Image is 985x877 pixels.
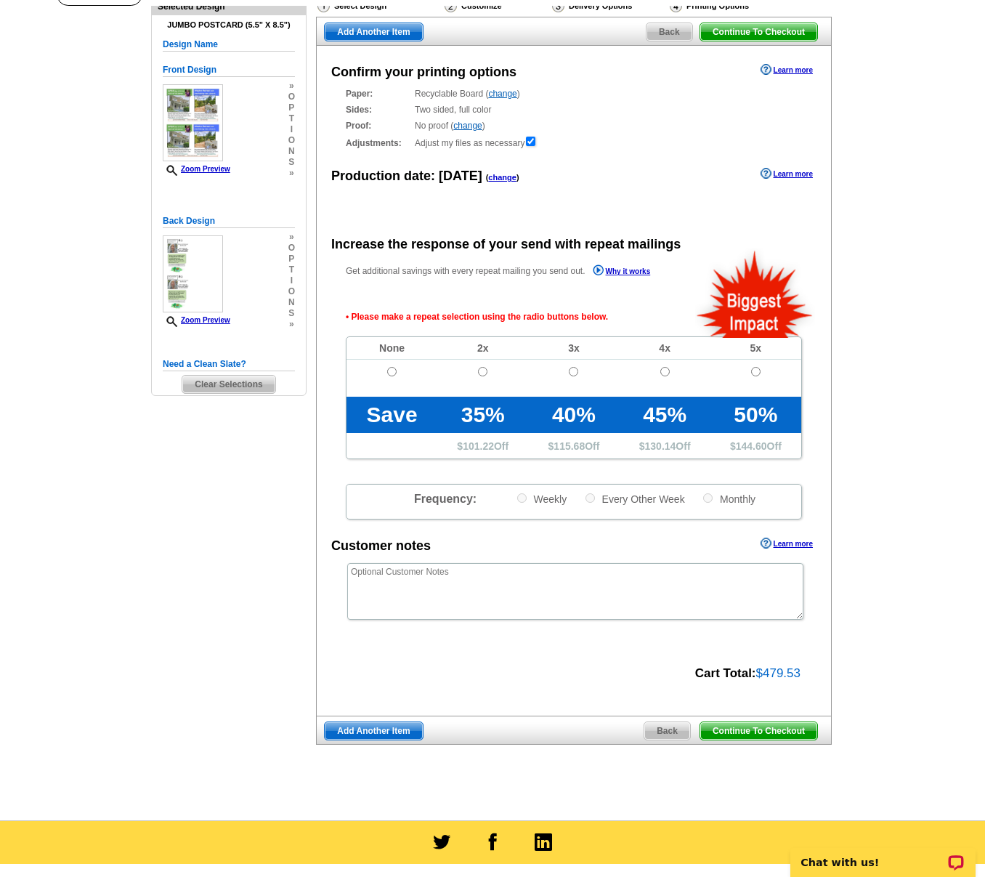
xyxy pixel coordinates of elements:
td: 5x [710,337,801,360]
span: » [288,319,295,330]
a: Back [646,23,693,41]
div: Recyclable Board ( ) [346,87,802,100]
h4: Jumbo Postcard (5.5" x 8.5") [163,20,295,30]
td: 35% [437,397,528,433]
td: $ Off [437,433,528,458]
span: o [288,92,295,102]
p: Get additional savings with every repeat mailing you send out. [346,263,681,280]
span: Clear Selections [182,376,275,393]
span: [DATE] [439,169,482,183]
a: Zoom Preview [163,165,230,173]
input: Monthly [703,493,713,503]
span: Back [646,23,692,41]
div: Customer notes [331,536,431,556]
span: » [288,81,295,92]
a: Back [644,722,691,740]
span: 130.14 [645,440,676,452]
label: Every Other Week [584,492,685,506]
strong: Proof: [346,119,410,132]
span: 144.60 [736,440,767,452]
td: 50% [710,397,801,433]
td: 4x [620,337,710,360]
span: Continue To Checkout [700,722,817,740]
span: p [288,102,295,113]
h5: Design Name [163,38,295,52]
span: n [288,146,295,157]
a: change [488,89,516,99]
span: i [288,275,295,286]
span: Add Another Item [325,722,422,740]
div: Two sided, full color [346,103,802,116]
h5: Need a Clean Slate? [163,357,295,371]
td: Save [346,397,437,433]
a: change [488,173,516,182]
span: o [288,135,295,146]
span: • Please make a repeat selection using the radio buttons below. [346,297,802,336]
div: Production date: [331,166,519,186]
span: i [288,124,295,135]
strong: Paper: [346,87,410,100]
a: Learn more [761,64,813,76]
a: Learn more [761,538,813,549]
h5: Back Design [163,214,295,228]
span: t [288,264,295,275]
td: 45% [620,397,710,433]
a: change [453,121,482,131]
span: $479.53 [756,666,800,680]
span: o [288,243,295,254]
strong: Adjustments: [346,137,410,150]
strong: Sides: [346,103,410,116]
a: Add Another Item [324,23,423,41]
input: Every Other Week [585,493,595,503]
span: t [288,113,295,124]
span: p [288,254,295,264]
strong: Cart Total: [695,666,756,680]
h5: Front Design [163,63,295,77]
span: Back [644,722,690,740]
td: 3x [528,337,619,360]
a: Learn more [761,168,813,179]
a: Add Another Item [324,722,423,740]
td: 40% [528,397,619,433]
span: Add Another Item [325,23,422,41]
span: o [288,286,295,297]
label: Monthly [702,492,755,506]
span: ( ) [486,173,519,182]
a: Zoom Preview [163,316,230,324]
span: » [288,168,295,179]
td: $ Off [710,433,801,458]
div: No proof ( ) [346,119,802,132]
img: small-thumb.jpg [163,84,223,161]
span: 101.22 [463,440,494,452]
span: Continue To Checkout [700,23,817,41]
span: » [288,232,295,243]
div: Adjust my files as necessary [346,135,802,150]
span: Frequency: [414,493,477,505]
td: 2x [437,337,528,360]
input: Weekly [517,493,527,503]
td: $ Off [620,433,710,458]
div: Confirm your printing options [331,62,516,82]
td: $ Off [528,433,619,458]
iframe: LiveChat chat widget [781,831,985,877]
div: Increase the response of your send with repeat mailings [331,235,681,254]
td: None [346,337,437,360]
label: Weekly [516,492,567,506]
img: small-thumb.jpg [163,235,223,312]
a: Why it works [593,264,651,280]
span: n [288,297,295,308]
img: biggestImpact.png [695,248,815,338]
span: s [288,157,295,168]
span: 115.68 [554,440,585,452]
span: s [288,308,295,319]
